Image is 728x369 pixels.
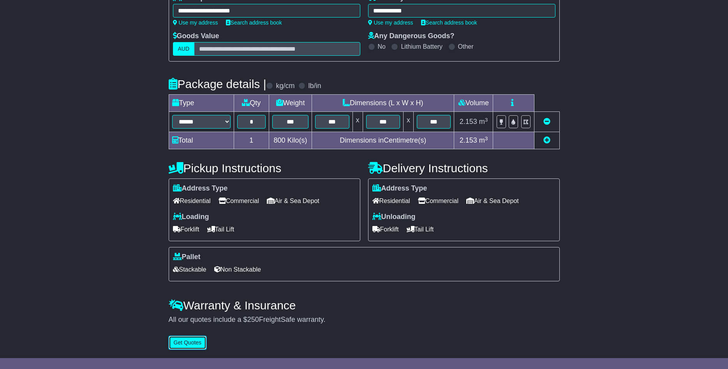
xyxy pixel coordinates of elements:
sup: 3 [485,117,488,123]
label: lb/in [308,82,321,90]
span: 250 [247,316,259,323]
span: Forklift [173,223,199,235]
a: Use my address [173,19,218,26]
label: AUD [173,42,195,56]
td: x [353,112,363,132]
td: x [403,112,413,132]
td: Type [169,95,234,112]
span: Air & Sea Depot [267,195,319,207]
h4: Warranty & Insurance [169,299,560,312]
span: Commercial [219,195,259,207]
td: Qty [234,95,269,112]
sup: 3 [485,136,488,141]
button: Get Quotes [169,336,207,350]
span: Residential [372,195,410,207]
label: kg/cm [276,82,294,90]
label: Other [458,43,474,50]
span: Air & Sea Depot [466,195,519,207]
td: Volume [454,95,493,112]
span: Residential [173,195,211,207]
span: m [479,136,488,144]
label: Address Type [173,184,228,193]
td: Weight [269,95,312,112]
span: 2.153 [460,136,477,144]
span: 800 [274,136,286,144]
td: Total [169,132,234,149]
label: No [378,43,386,50]
span: Tail Lift [407,223,434,235]
label: Lithium Battery [401,43,442,50]
label: Pallet [173,253,201,261]
span: Non Stackable [214,263,261,275]
label: Address Type [372,184,427,193]
h4: Delivery Instructions [368,162,560,175]
td: 1 [234,132,269,149]
a: Search address book [226,19,282,26]
span: Commercial [418,195,458,207]
td: Dimensions (L x W x H) [312,95,454,112]
h4: Package details | [169,78,266,90]
label: Any Dangerous Goods? [368,32,455,41]
span: Stackable [173,263,206,275]
td: Kilo(s) [269,132,312,149]
a: Remove this item [543,118,550,125]
span: 2.153 [460,118,477,125]
label: Goods Value [173,32,219,41]
a: Use my address [368,19,413,26]
label: Loading [173,213,209,221]
label: Unloading [372,213,416,221]
td: Dimensions in Centimetre(s) [312,132,454,149]
a: Add new item [543,136,550,144]
span: Forklift [372,223,399,235]
h4: Pickup Instructions [169,162,360,175]
span: Tail Lift [207,223,234,235]
a: Search address book [421,19,477,26]
span: m [479,118,488,125]
div: All our quotes include a $ FreightSafe warranty. [169,316,560,324]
